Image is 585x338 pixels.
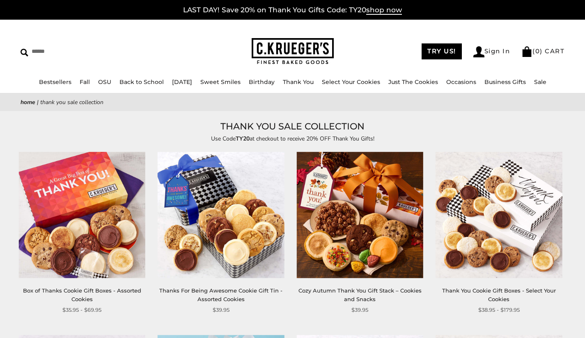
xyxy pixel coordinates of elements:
[366,6,402,15] span: shop now
[534,78,546,86] a: Sale
[159,287,282,302] a: Thanks For Being Awesome Cookie Gift Tin - Assorted Cookies
[39,78,71,86] a: Bestsellers
[23,287,141,302] a: Box of Thanks Cookie Gift Boxes - Assorted Cookies
[535,47,540,55] span: 0
[283,78,314,86] a: Thank You
[21,98,35,106] a: Home
[473,46,484,57] img: Account
[388,78,438,86] a: Just The Cookies
[158,152,284,278] img: Thanks For Being Awesome Cookie Gift Tin - Assorted Cookies
[213,306,229,314] span: $39.95
[484,78,526,86] a: Business Gifts
[236,135,250,143] strong: TY20
[80,78,90,86] a: Fall
[422,43,462,59] a: TRY US!
[249,78,275,86] a: Birthday
[119,78,164,86] a: Back to School
[104,134,482,143] p: Use Code at checkout to receive 20% OFF Thank You Gifts!
[322,78,380,86] a: Select Your Cookies
[252,38,334,65] img: C.KRUEGER'S
[521,46,532,57] img: Bag
[297,152,423,278] img: Cozy Autumn Thank You Gift Stack – Cookies and Snacks
[478,306,520,314] span: $38.95 - $179.95
[521,47,564,55] a: (0) CART
[19,152,145,278] img: Box of Thanks Cookie Gift Boxes - Assorted Cookies
[21,49,28,57] img: Search
[436,152,562,278] img: Thank You Cookie Gift Boxes - Select Your Cookies
[446,78,476,86] a: Occasions
[62,306,101,314] span: $35.95 - $69.95
[21,45,148,58] input: Search
[37,98,39,106] span: |
[442,287,556,302] a: Thank You Cookie Gift Boxes - Select Your Cookies
[21,98,564,107] nav: breadcrumbs
[351,306,368,314] span: $39.95
[172,78,192,86] a: [DATE]
[33,119,552,134] h1: THANK YOU SALE COLLECTION
[200,78,241,86] a: Sweet Smiles
[298,287,422,302] a: Cozy Autumn Thank You Gift Stack – Cookies and Snacks
[98,78,111,86] a: OSU
[183,6,402,15] a: LAST DAY! Save 20% on Thank You Gifts Code: TY20shop now
[473,46,510,57] a: Sign In
[40,98,103,106] span: THANK YOU SALE COLLECTION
